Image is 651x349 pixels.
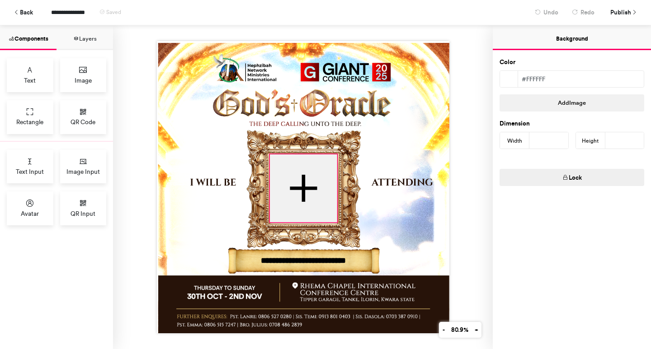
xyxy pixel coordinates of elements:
[57,25,113,50] button: Layers
[16,167,44,176] span: Text Input
[439,322,448,338] button: -
[66,167,100,176] span: Image Input
[604,5,642,20] button: Publish
[471,322,481,338] button: +
[500,132,529,149] div: Width
[500,119,530,128] label: Dimension
[9,5,38,20] button: Back
[500,58,515,67] label: Color
[71,117,95,126] span: QR Code
[16,117,43,126] span: Rectangle
[493,25,651,50] button: Background
[500,169,644,186] button: Lock
[518,71,644,87] div: #ffffff
[606,304,640,338] iframe: Drift Widget Chat Controller
[106,9,121,15] span: Saved
[71,209,95,218] span: QR Input
[576,132,605,149] div: Height
[24,76,36,85] span: Text
[610,5,631,20] span: Publish
[21,209,39,218] span: Avatar
[448,322,472,338] button: 80.9%
[75,76,92,85] span: Image
[500,94,644,112] button: AddImage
